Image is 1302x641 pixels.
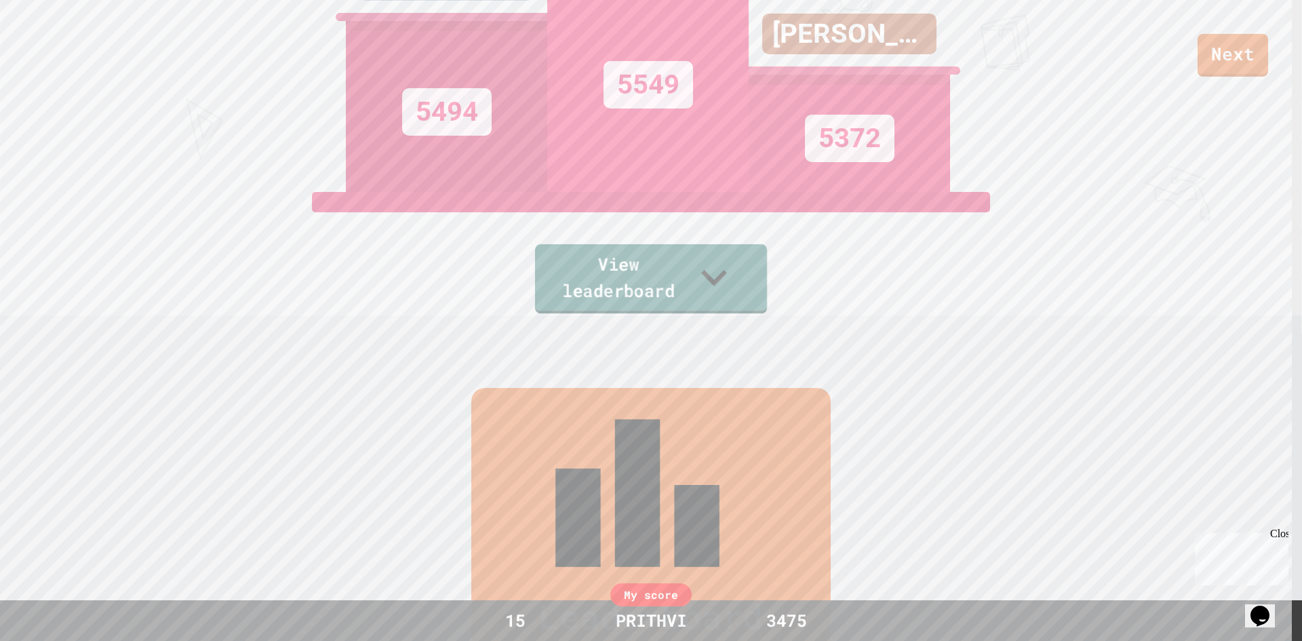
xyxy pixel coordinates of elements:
div: 3475 [736,608,837,634]
div: 5549 [604,61,693,109]
div: 5372 [805,115,894,162]
iframe: chat widget [1245,587,1288,627]
iframe: chat widget [1189,528,1288,585]
div: My score [610,583,692,606]
div: 5494 [402,88,492,136]
div: PRITHVI [602,608,701,634]
div: Chat with us now!Close [5,5,94,86]
a: View leaderboard [535,244,767,313]
div: [PERSON_NAME] [762,14,936,54]
div: 15 [465,608,566,634]
a: Next [1198,34,1268,77]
